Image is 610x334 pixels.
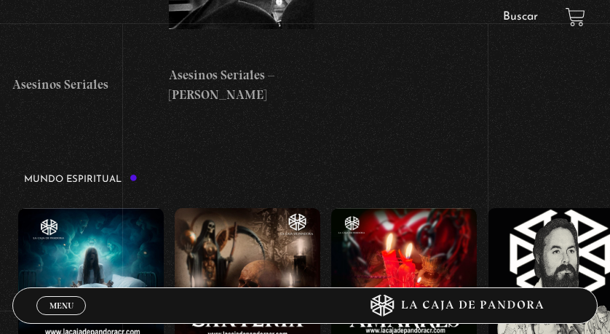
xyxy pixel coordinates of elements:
[169,65,314,105] h4: Asesinos Seriales – [PERSON_NAME]
[24,174,138,184] h3: Mundo Espiritual
[12,75,158,95] h4: Asesinos Seriales
[503,11,538,23] a: Buscar
[566,7,585,27] a: View your shopping cart
[49,301,74,310] span: Menu
[44,314,79,324] span: Cerrar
